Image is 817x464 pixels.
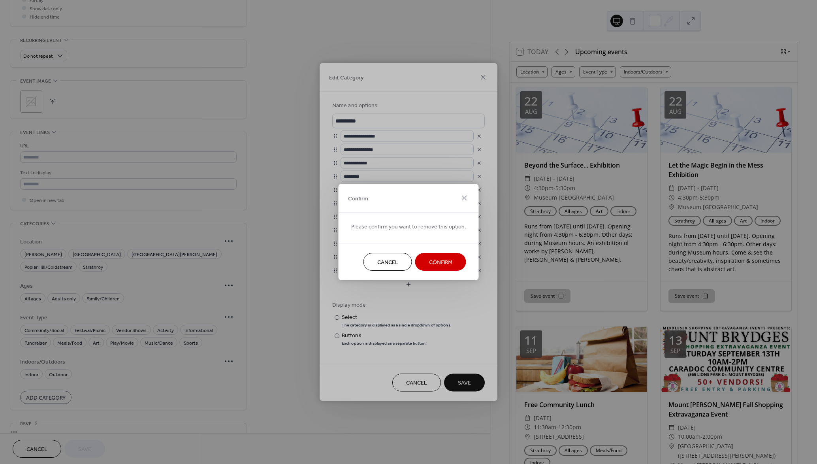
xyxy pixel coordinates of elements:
span: Confirm [348,194,368,203]
button: Cancel [363,253,412,271]
span: Please confirm you want to remove this option. [351,223,466,231]
span: Confirm [429,258,452,267]
button: Confirm [415,253,466,271]
span: Cancel [377,258,398,267]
